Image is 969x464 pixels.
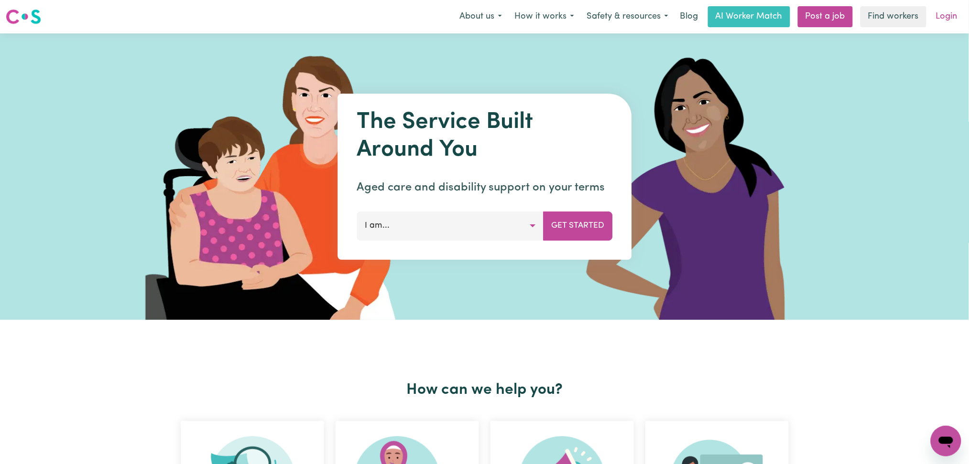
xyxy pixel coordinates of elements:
a: Find workers [860,6,926,27]
button: About us [453,7,508,27]
a: Blog [675,6,704,27]
a: Careseekers logo [6,6,41,28]
p: Aged care and disability support on your terms [357,179,612,196]
a: Login [930,6,963,27]
button: Get Started [543,211,612,240]
button: I am... [357,211,544,240]
a: AI Worker Match [708,6,790,27]
img: Careseekers logo [6,8,41,25]
button: How it works [508,7,580,27]
a: Post a job [798,6,853,27]
h2: How can we help you? [175,381,795,399]
button: Safety & resources [580,7,675,27]
iframe: Button to launch messaging window [931,426,961,456]
h1: The Service Built Around You [357,109,612,164]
